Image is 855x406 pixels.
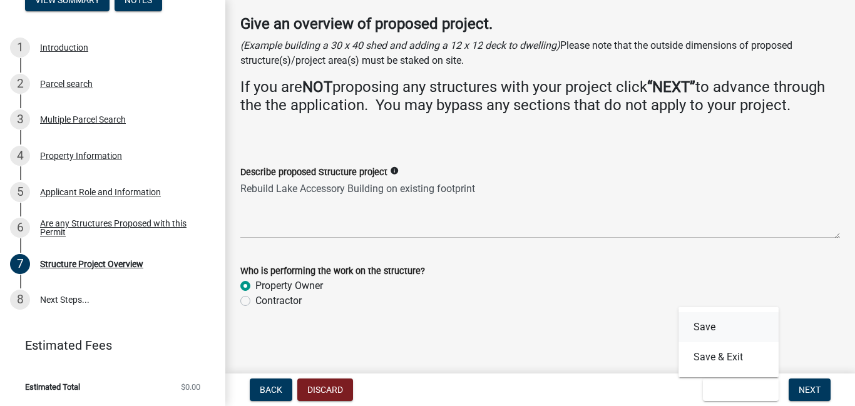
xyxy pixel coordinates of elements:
span: Estimated Total [25,383,80,391]
label: Property Owner [255,278,323,293]
div: 1 [10,38,30,58]
label: Contractor [255,293,302,308]
div: Save & Exit [678,307,779,377]
div: Structure Project Overview [40,260,143,268]
h4: If you are proposing any structures with your project click to advance through the the applicatio... [240,78,840,114]
button: Discard [297,378,353,401]
div: Are any Structures Proposed with this Permit [40,219,205,236]
button: Back [250,378,292,401]
div: 7 [10,254,30,274]
p: Please note that the outside dimensions of proposed structure(s)/project area(s) must be staked o... [240,38,840,68]
div: 6 [10,218,30,238]
div: 4 [10,146,30,166]
label: Who is performing the work on the structure? [240,267,425,276]
div: Applicant Role and Information [40,188,161,196]
i: info [390,166,399,175]
div: 5 [10,182,30,202]
div: 8 [10,290,30,310]
div: Parcel search [40,79,93,88]
a: Estimated Fees [10,333,205,358]
span: $0.00 [181,383,200,391]
button: Save & Exit [703,378,779,401]
i: (Example building a 30 x 40 shed and adding a 12 x 12 deck to dwelling) [240,39,560,51]
div: Property Information [40,151,122,160]
button: Next [789,378,831,401]
strong: “NEXT” [647,78,695,96]
button: Save & Exit [678,342,779,372]
div: 3 [10,109,30,129]
strong: Give an overview of proposed project. [240,15,493,33]
div: Multiple Parcel Search [40,115,126,124]
span: Save & Exit [713,385,761,395]
div: Introduction [40,43,88,52]
label: Describe proposed Structure project [240,168,387,177]
span: Next [799,385,821,395]
strong: NOT [302,78,332,96]
button: Save [678,312,779,342]
div: 2 [10,74,30,94]
span: Back [260,385,282,395]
